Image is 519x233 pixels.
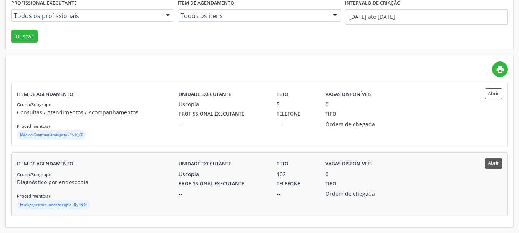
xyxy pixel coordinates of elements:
[17,158,73,170] label: Item de agendamento
[492,61,508,77] a: print
[179,100,266,108] div: Uscopia
[325,190,388,198] div: Ordem de chegada
[277,170,315,178] div: 102
[325,88,372,100] label: Vagas disponíveis
[325,108,337,120] label: Tipo
[17,193,50,199] small: Procedimento(s)
[179,108,244,120] label: Profissional executante
[277,108,300,120] label: Telefone
[14,12,158,20] span: Todos os profissionais
[179,170,266,178] div: Uscopia
[11,30,38,43] button: Buscar
[277,100,315,108] div: 5
[277,88,289,100] label: Teto
[181,12,325,20] span: Todos os itens
[20,202,87,207] small: Esofagogastroduodenoscopia - R$ 48,16
[17,108,179,116] p: Consultas / Atendimentos / Acompanhamentos
[325,170,328,178] div: 0
[179,158,231,170] label: Unidade executante
[325,158,372,170] label: Vagas disponíveis
[17,178,179,186] p: Diagnóstico por endoscopia
[17,172,51,177] small: Grupo/Subgrupo
[277,158,289,170] label: Teto
[496,65,504,74] i: print
[20,132,83,137] small: Médico Gastroenterologista - R$ 10,00
[17,102,51,107] small: Grupo/Subgrupo
[179,120,266,128] div: --
[179,178,244,190] label: Profissional executante
[325,100,328,108] div: 0
[325,178,337,190] label: Tipo
[485,88,502,99] button: Abrir
[277,178,300,190] label: Telefone
[277,120,315,128] div: --
[345,9,508,25] input: Selecione um intervalo
[179,190,266,198] div: --
[17,123,50,129] small: Procedimento(s)
[179,88,231,100] label: Unidade executante
[17,88,73,100] label: Item de agendamento
[277,190,315,198] div: --
[485,158,502,169] button: Abrir
[325,120,388,128] div: Ordem de chegada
